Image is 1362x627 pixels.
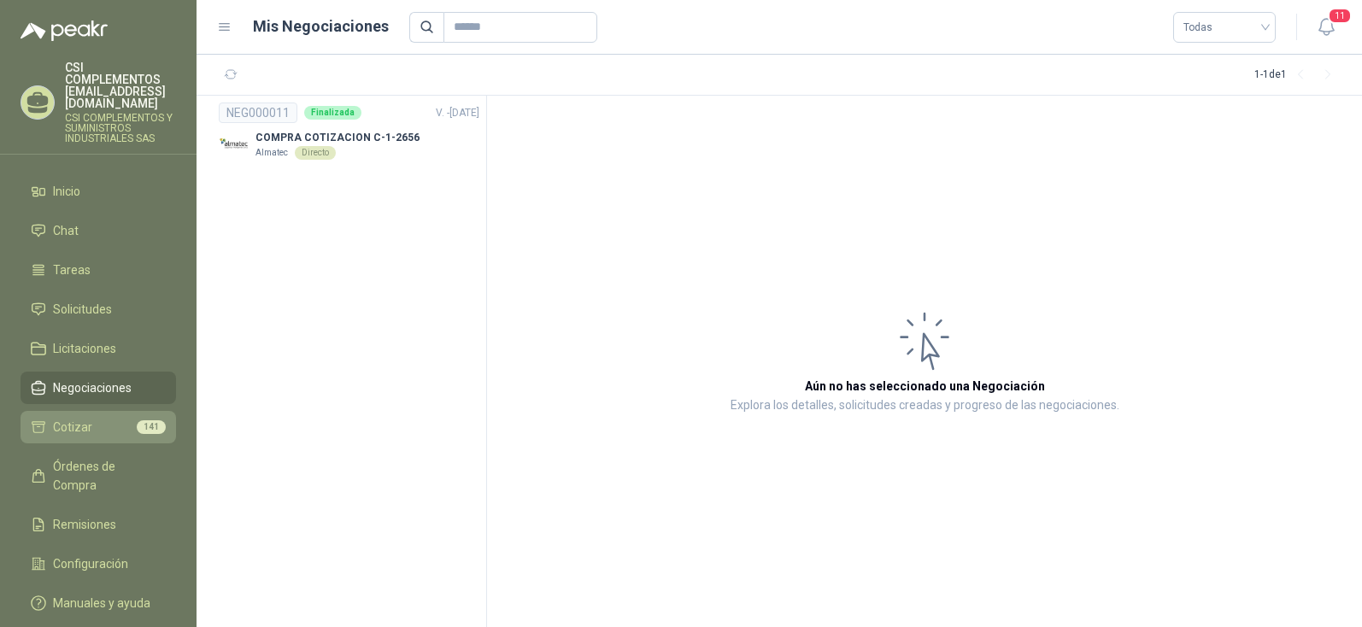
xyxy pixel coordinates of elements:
[21,175,176,208] a: Inicio
[219,103,297,123] div: NEG000011
[53,457,160,495] span: Órdenes de Compra
[295,146,336,160] div: Directo
[805,377,1045,396] h3: Aún no has seleccionado una Negociación
[219,103,479,160] a: NEG000011FinalizadaV. -[DATE] Company LogoCOMPRA COTIZACION C-1-2656AlmatecDirecto
[21,587,176,619] a: Manuales y ayuda
[21,411,176,443] a: Cotizar141
[21,332,176,365] a: Licitaciones
[253,15,389,38] h1: Mis Negociaciones
[255,146,288,160] p: Almatec
[1328,8,1352,24] span: 11
[65,62,176,109] p: CSI COMPLEMENTOS [EMAIL_ADDRESS][DOMAIN_NAME]
[65,113,176,144] p: CSI COMPLEMENTOS Y SUMINISTROS INDUSTRIALES SAS
[53,182,80,201] span: Inicio
[53,594,150,612] span: Manuales y ayuda
[304,106,361,120] div: Finalizada
[21,508,176,541] a: Remisiones
[1254,62,1341,89] div: 1 - 1 de 1
[21,372,176,404] a: Negociaciones
[53,515,116,534] span: Remisiones
[21,293,176,325] a: Solicitudes
[436,107,479,119] span: V. - [DATE]
[219,130,249,160] img: Company Logo
[21,450,176,501] a: Órdenes de Compra
[21,548,176,580] a: Configuración
[255,130,420,146] p: COMPRA COTIZACION C-1-2656
[53,221,79,240] span: Chat
[21,254,176,286] a: Tareas
[1311,12,1341,43] button: 11
[137,420,166,434] span: 141
[53,378,132,397] span: Negociaciones
[21,21,108,41] img: Logo peakr
[1183,15,1265,40] span: Todas
[53,339,116,358] span: Licitaciones
[53,300,112,319] span: Solicitudes
[53,261,91,279] span: Tareas
[53,554,128,573] span: Configuración
[21,214,176,247] a: Chat
[53,418,92,437] span: Cotizar
[731,396,1119,416] p: Explora los detalles, solicitudes creadas y progreso de las negociaciones.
